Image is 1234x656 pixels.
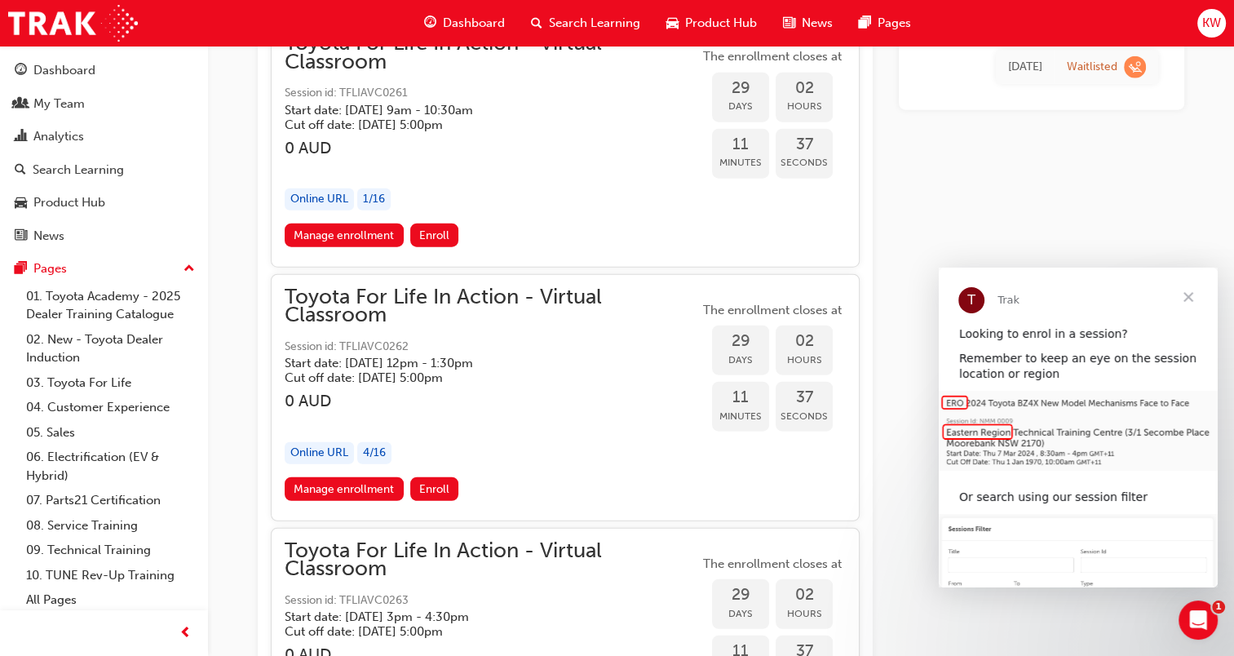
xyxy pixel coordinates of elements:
[712,351,769,370] span: Days
[15,196,27,211] span: car-icon
[285,188,354,211] div: Online URL
[1067,60,1117,75] div: Waitlisted
[285,103,673,117] h5: Start date: [DATE] 9am - 10:30am
[285,392,699,410] h3: 0 AUD
[15,163,26,178] span: search-icon
[712,407,769,426] span: Minutes
[285,442,354,464] div: Online URL
[33,227,64,246] div: News
[531,13,542,33] span: search-icon
[7,89,201,119] a: My Team
[783,13,795,33] span: news-icon
[776,153,833,172] span: Seconds
[20,538,201,563] a: 09. Technical Training
[685,14,757,33] span: Product Hub
[20,327,201,370] a: 02. New - Toyota Dealer Induction
[15,97,27,112] span: people-icon
[285,117,673,132] h5: Cut off date: [DATE] 5:00pm
[712,332,769,351] span: 29
[33,161,124,180] div: Search Learning
[285,477,404,501] a: Manage enrollment
[776,586,833,605] span: 02
[285,338,699,357] span: Session id: TFLIAVC0262
[20,370,201,396] a: 03. Toyota For Life
[419,228,449,242] span: Enroll
[549,14,640,33] span: Search Learning
[7,52,201,254] button: DashboardMy TeamAnalyticsSearch LearningProduct HubNews
[1212,601,1225,614] span: 1
[1202,14,1221,33] span: KW
[878,14,911,33] span: Pages
[285,356,673,370] h5: Start date: [DATE] 12pm - 1:30pm
[1179,601,1218,640] iframe: Intercom live chat
[424,13,436,33] span: guage-icon
[33,95,85,113] div: My Team
[776,332,833,351] span: 02
[712,605,769,623] span: Days
[776,407,833,426] span: Seconds
[285,34,846,254] button: Toyota For Life In Action - Virtual ClassroomSession id: TFLIAVC0261Start date: [DATE] 9am - 10:3...
[8,5,138,42] a: Trak
[285,84,699,103] span: Session id: TFLIAVC0261
[770,7,846,40] a: news-iconNews
[33,193,105,212] div: Product Hub
[7,122,201,152] a: Analytics
[285,288,846,508] button: Toyota For Life In Action - Virtual ClassroomSession id: TFLIAVC0262Start date: [DATE] 12pm - 1:3...
[7,155,201,185] a: Search Learning
[20,488,201,513] a: 07. Parts21 Certification
[712,586,769,605] span: 29
[699,555,846,574] span: The enrollment closes at
[802,14,833,33] span: News
[285,624,673,639] h5: Cut off date: [DATE] 5:00pm
[20,513,201,539] a: 08. Service Training
[7,55,201,86] a: Dashboard
[285,592,699,610] span: Session id: TFLIAVC0263
[699,301,846,320] span: The enrollment closes at
[776,605,833,623] span: Hours
[712,97,769,116] span: Days
[939,268,1218,587] iframe: Intercom live chat message
[285,288,699,325] span: Toyota For Life In Action - Virtual Classroom
[20,395,201,420] a: 04. Customer Experience
[712,388,769,407] span: 11
[33,61,95,80] div: Dashboard
[7,254,201,284] button: Pages
[1124,56,1146,78] span: learningRecordVerb_WAITLIST-icon
[518,7,653,40] a: search-iconSearch Learning
[15,229,27,244] span: news-icon
[1008,58,1042,77] div: Mon Sep 08 2025 12:12:57 GMT+1000 (Australian Eastern Standard Time)
[712,135,769,154] span: 11
[1197,9,1226,38] button: KW
[20,284,201,327] a: 01. Toyota Academy - 2025 Dealer Training Catalogue
[285,609,673,624] h5: Start date: [DATE] 3pm - 4:30pm
[20,563,201,588] a: 10. TUNE Rev-Up Training
[712,153,769,172] span: Minutes
[15,64,27,78] span: guage-icon
[410,477,459,501] button: Enroll
[653,7,770,40] a: car-iconProduct Hub
[357,442,391,464] div: 4 / 16
[285,542,699,578] span: Toyota For Life In Action - Virtual Classroom
[712,79,769,98] span: 29
[776,351,833,370] span: Hours
[15,262,27,277] span: pages-icon
[285,224,404,247] a: Manage enrollment
[33,259,67,278] div: Pages
[179,623,192,644] span: prev-icon
[20,445,201,488] a: 06. Electrification (EV & Hybrid)
[419,482,449,496] span: Enroll
[15,130,27,144] span: chart-icon
[666,13,679,33] span: car-icon
[776,79,833,98] span: 02
[7,221,201,251] a: News
[776,97,833,116] span: Hours
[285,139,699,157] h3: 0 AUD
[846,7,924,40] a: pages-iconPages
[776,388,833,407] span: 37
[357,188,391,211] div: 1 / 16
